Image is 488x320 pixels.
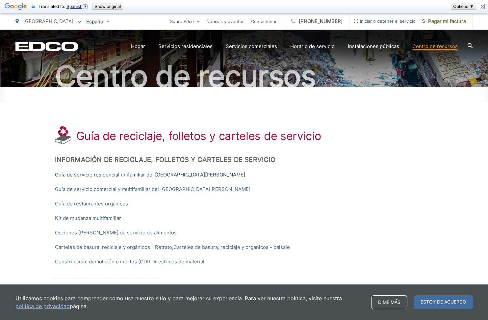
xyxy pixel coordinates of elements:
font: Opciones [PERSON_NAME] de servicio de alimentos [55,229,177,236]
button: Options ▼ [451,3,476,10]
a: Horario de servicio [290,42,335,50]
font: Guía de servicio residencial unifamiliar del [GEOGRAPHIC_DATA][PERSON_NAME] [55,172,245,178]
img: Google Translate [5,2,27,12]
a: Contáctenos [251,17,277,25]
font: , [172,244,173,250]
a: Carteles de basura, reciclaje y orgánicos - paisaje [173,243,290,251]
a: Pagar mi factura [416,13,473,30]
img: Close [480,4,485,9]
a: Kit de mudanza multifamiliar [55,214,121,222]
font: política de privacidad [15,303,70,309]
font: Carteles de basura, reciclaje y orgánicos - Retrato [55,244,172,250]
font: Utilizamos cookies para comprender cómo usa nuestro sitio y para mejorar su experiencia. Para ver... [15,295,342,302]
a: Hogar [131,42,145,50]
a: Centro de recursos [412,42,458,50]
a: Servicios residenciales [158,42,213,50]
a: Guía de restaurantes orgánicos [55,200,128,208]
span: Spanish [66,4,82,9]
font: Horario de servicio [290,43,335,49]
font: Contáctenos [251,19,277,24]
font: [GEOGRAPHIC_DATA] [23,18,73,24]
font: Guía de servicio comercial y multifamiliar del [GEOGRAPHIC_DATA][PERSON_NAME] [55,186,250,192]
font: Servicios comerciales [226,43,277,49]
font: Construcción, demolición e inertes (CDI) Directrices de material [55,258,204,265]
a: Carteles de basura, reciclaje y orgánicos - Retrato [55,243,172,251]
font: Centro de recursos [55,58,316,94]
font: Servicios residenciales [158,43,213,49]
a: Dime más [371,295,407,309]
a: Logotipo EDCD. Regrese a la página de inicio. [15,42,78,51]
a: política de privacidad [15,302,70,310]
a: Instalaciones públicas [348,42,399,50]
a: Guía de servicio comercial y multifamiliar del [GEOGRAPHIC_DATA][PERSON_NAME] [55,185,250,193]
font: Kit de mudanza multifamiliar [55,215,121,221]
font: Hogar [131,43,145,49]
a: Noticias y eventos [206,17,244,25]
font: Guía de restaurantes orgánicos [55,200,128,207]
a: Construcción, demolición e inertes (CDI) Directrices de material [55,258,204,266]
span: Translated to: [39,4,90,9]
font: Guía de reciclaje, folletos y carteles de servicio [76,129,321,143]
a: Sobre Edco [170,17,200,25]
font: Información de reciclaje, folletos y carteles de servicio [55,156,275,164]
a: Servicios comerciales [226,42,277,50]
a: Opciones [PERSON_NAME] de servicio de alimentos [55,229,177,237]
font: Carteles de basura, reciclaje y orgánicos - paisaje [173,244,290,250]
font: Sobre Edco [170,19,194,24]
a: Spanish [66,4,88,9]
a: Guía de servicio residencial unifamiliar del [GEOGRAPHIC_DATA][PERSON_NAME] [55,171,245,179]
span: Español [81,16,115,27]
font: página. [70,303,88,309]
font: Noticias y eventos [206,19,244,24]
font: Pagar mi factura [428,18,466,24]
font: Instalaciones públicas [348,43,399,49]
font: Centro de recursos [412,43,458,49]
font: _____________________________________________ [55,273,159,279]
button: Show original [92,3,123,10]
font: Español [86,18,105,25]
a: [PHONE_NUMBER] [284,13,349,30]
img: The content of this secure page will be sent to Google for translation using a secure connection. [32,4,35,9]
